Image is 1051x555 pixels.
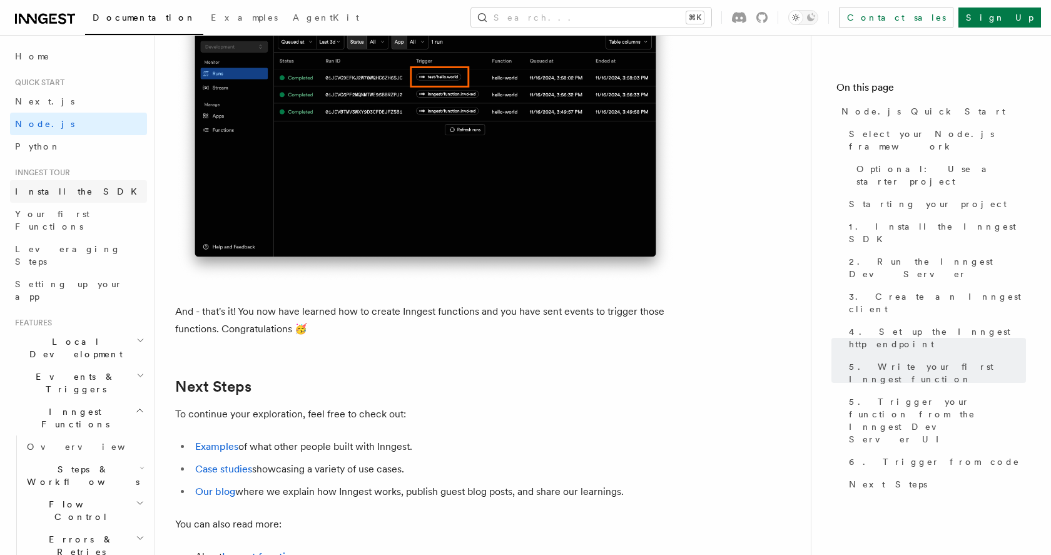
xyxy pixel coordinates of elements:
a: 5. Trigger your function from the Inngest Dev Server UI [844,390,1026,451]
a: 2. Run the Inngest Dev Server [844,250,1026,285]
span: Starting your project [849,198,1007,210]
span: Local Development [10,335,136,360]
span: Next.js [15,96,74,106]
span: Optional: Use a starter project [856,163,1026,188]
span: 5. Trigger your function from the Inngest Dev Server UI [849,395,1026,446]
span: Node.js Quick Start [841,105,1005,118]
button: Flow Control [22,493,147,528]
a: AgentKit [285,4,367,34]
span: 4. Set up the Inngest http endpoint [849,325,1026,350]
span: Node.js [15,119,74,129]
span: Documentation [93,13,196,23]
a: Starting your project [844,193,1026,215]
a: Leveraging Steps [10,238,147,273]
a: Node.js [10,113,147,135]
a: Home [10,45,147,68]
li: showcasing a variety of use cases. [191,461,676,478]
a: Python [10,135,147,158]
span: 5. Write your first Inngest function [849,360,1026,385]
a: Examples [203,4,285,34]
a: Next Steps [844,473,1026,496]
button: Search...⌘K [471,8,711,28]
li: of what other people built with Inngest. [191,438,676,456]
span: 6. Trigger from code [849,456,1020,468]
button: Events & Triggers [10,365,147,400]
a: Next Steps [175,378,251,395]
a: 1. Install the Inngest SDK [844,215,1026,250]
a: Setting up your app [10,273,147,308]
button: Steps & Workflows [22,458,147,493]
a: Documentation [85,4,203,35]
a: Optional: Use a starter project [851,158,1026,193]
span: Inngest Functions [10,405,135,430]
a: Contact sales [839,8,953,28]
span: Leveraging Steps [15,244,121,267]
span: Inngest tour [10,168,70,178]
span: Python [15,141,61,151]
a: 4. Set up the Inngest http endpoint [844,320,1026,355]
a: 6. Trigger from code [844,451,1026,473]
a: Select your Node.js framework [844,123,1026,158]
a: Next.js [10,90,147,113]
p: And - that's it! You now have learned how to create Inngest functions and you have sent events to... [175,303,676,338]
button: Toggle dark mode [788,10,818,25]
a: Node.js Quick Start [836,100,1026,123]
span: Events & Triggers [10,370,136,395]
span: Your first Functions [15,209,89,232]
span: Steps & Workflows [22,463,140,488]
span: Setting up your app [15,279,123,302]
kbd: ⌘K [686,11,704,24]
a: Sign Up [958,8,1041,28]
span: Overview [27,442,156,452]
span: Examples [211,13,278,23]
span: Next Steps [849,478,927,491]
span: 1. Install the Inngest SDK [849,220,1026,245]
span: 3. Create an Inngest client [849,290,1026,315]
span: Select your Node.js framework [849,128,1026,153]
span: Install the SDK [15,186,145,196]
span: Quick start [10,78,64,88]
a: Case studies [195,463,252,475]
a: Overview [22,435,147,458]
a: Examples [195,440,238,452]
span: Flow Control [22,498,136,523]
span: Features [10,318,52,328]
a: 3. Create an Inngest client [844,285,1026,320]
p: To continue your exploration, feel free to check out: [175,405,676,423]
h4: On this page [836,80,1026,100]
a: 5. Write your first Inngest function [844,355,1026,390]
button: Inngest Functions [10,400,147,435]
button: Local Development [10,330,147,365]
span: 2. Run the Inngest Dev Server [849,255,1026,280]
a: Your first Functions [10,203,147,238]
li: where we explain how Inngest works, publish guest blog posts, and share our learnings. [191,483,676,501]
a: Install the SDK [10,180,147,203]
a: Our blog [195,486,235,497]
p: You can also read more: [175,516,676,533]
span: Home [15,50,50,63]
span: AgentKit [293,13,359,23]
